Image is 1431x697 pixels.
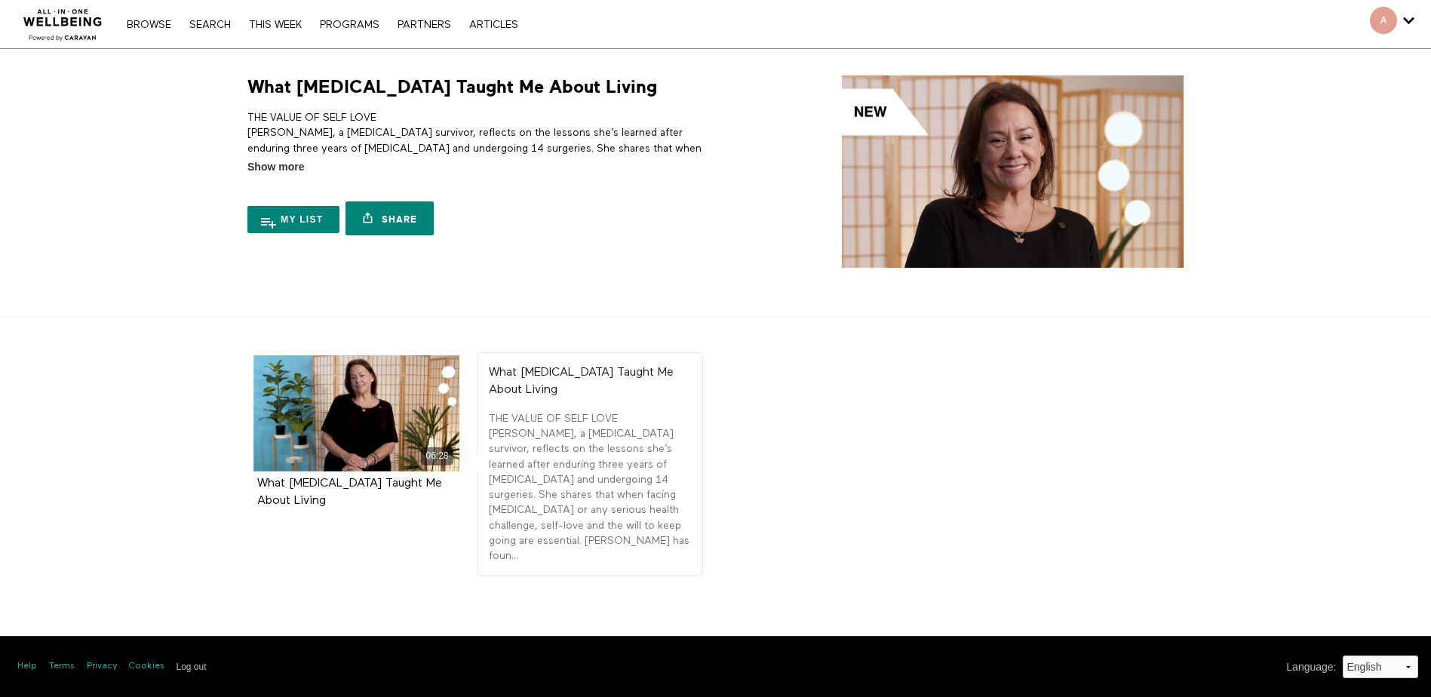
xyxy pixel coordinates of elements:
[253,355,460,471] a: What Cancer Taught Me About Living 06:28
[119,17,525,32] nav: Primary
[182,20,238,30] a: Search
[177,662,207,672] input: Log out
[257,477,442,506] a: What [MEDICAL_DATA] Taught Me About Living
[345,201,433,235] a: Share
[842,75,1184,268] img: What Cancer Taught Me About Living
[129,660,164,673] a: Cookies
[87,660,117,673] a: Privacy
[49,660,75,673] a: Terms
[257,477,442,507] strong: What Cancer Taught Me About Living
[421,447,453,465] div: 06:28
[247,159,304,175] span: Show more
[312,20,387,30] a: PROGRAMS
[119,20,179,30] a: Browse
[462,20,526,30] a: ARTICLES
[247,206,339,233] button: My list
[489,411,691,564] p: THE VALUE OF SELF LOVE [PERSON_NAME], a [MEDICAL_DATA] survivor, reflects on the lessons she’s le...
[1286,659,1336,675] label: Language :
[247,110,710,232] p: THE VALUE OF SELF LOVE [PERSON_NAME], a [MEDICAL_DATA] survivor, reflects on the lessons she’s le...
[247,75,657,99] h1: What [MEDICAL_DATA] Taught Me About Living
[390,20,459,30] a: PARTNERS
[17,660,37,673] a: Help
[489,367,674,396] strong: What [MEDICAL_DATA] Taught Me About Living
[241,20,309,30] a: THIS WEEK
